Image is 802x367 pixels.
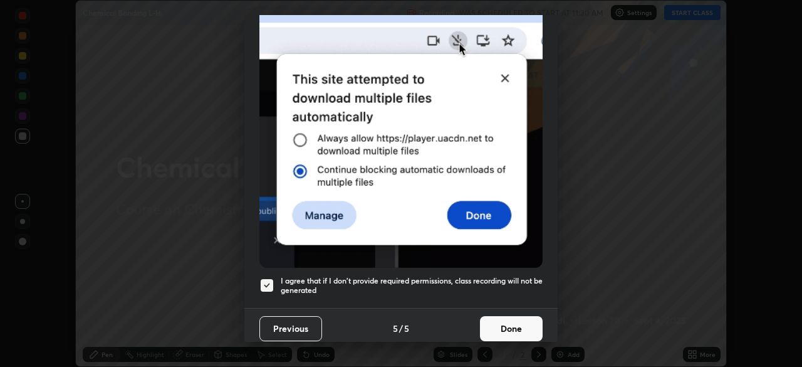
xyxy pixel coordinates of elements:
h4: / [399,322,403,335]
h4: 5 [404,322,409,335]
h5: I agree that if I don't provide required permissions, class recording will not be generated [281,276,543,295]
h4: 5 [393,322,398,335]
button: Previous [259,316,322,341]
button: Done [480,316,543,341]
